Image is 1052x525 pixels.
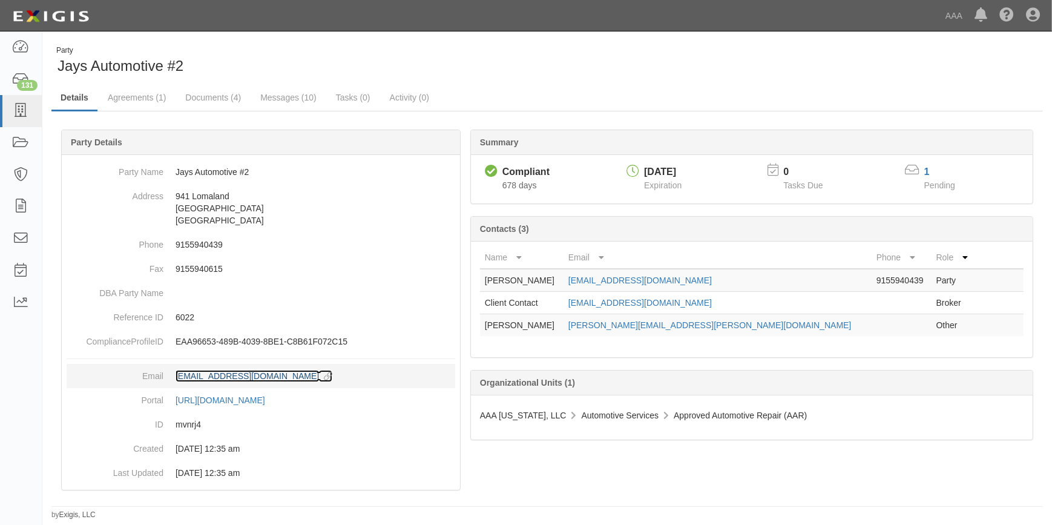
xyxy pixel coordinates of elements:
[872,246,932,269] th: Phone
[924,167,930,177] a: 1
[67,160,455,184] dd: Jays Automotive #2
[67,329,163,348] dt: ComplianceProfileID
[327,85,380,110] a: Tasks (0)
[176,85,250,110] a: Documents (4)
[67,257,455,281] dd: 9155940615
[999,8,1014,23] i: Help Center - Complianz
[67,184,163,202] dt: Address
[99,85,175,110] a: Agreements (1)
[502,180,537,190] span: Since 11/02/2023
[9,5,93,27] img: logo-5460c22ac91f19d4615b14bd174203de0afe785f0fc80cf4dbbc73dc1793850b.png
[480,378,575,388] b: Organizational Units (1)
[67,412,455,437] dd: mvnrj4
[568,320,852,330] a: [PERSON_NAME][EMAIL_ADDRESS][PERSON_NAME][DOMAIN_NAME]
[939,4,968,28] a: AAA
[480,292,564,314] td: Client Contact
[51,45,538,76] div: Jays Automotive #2
[251,85,326,110] a: Messages (10)
[480,411,567,420] span: AAA [US_STATE], LLC
[480,269,564,292] td: [PERSON_NAME]
[932,246,975,269] th: Role
[480,314,564,337] td: [PERSON_NAME]
[71,137,122,147] b: Party Details
[932,269,975,292] td: Party
[17,80,38,91] div: 131
[67,305,163,323] dt: Reference ID
[644,165,682,179] div: [DATE]
[67,364,163,382] dt: Email
[674,411,807,420] span: Approved Automotive Repair (AAR)
[783,165,838,179] p: 0
[480,224,529,234] b: Contacts (3)
[67,281,163,299] dt: DBA Party Name
[67,184,455,233] dd: 941 Lomaland [GEOGRAPHIC_DATA] [GEOGRAPHIC_DATA]
[67,437,163,455] dt: Created
[381,85,438,110] a: Activity (0)
[783,180,823,190] span: Tasks Due
[932,292,975,314] td: Broker
[582,411,659,420] span: Automotive Services
[67,388,163,406] dt: Portal
[176,370,319,382] div: [EMAIL_ADDRESS][DOMAIN_NAME]
[568,298,712,308] a: [EMAIL_ADDRESS][DOMAIN_NAME]
[58,58,183,74] span: Jays Automotive #2
[176,311,455,323] p: 6022
[51,510,96,520] small: by
[67,412,163,431] dt: ID
[502,165,550,179] div: Compliant
[564,246,872,269] th: Email
[67,461,163,479] dt: Last Updated
[67,160,163,178] dt: Party Name
[176,395,278,405] a: [URL][DOMAIN_NAME]
[485,165,498,178] i: Compliant
[56,45,183,56] div: Party
[51,85,97,111] a: Details
[932,314,975,337] td: Other
[59,510,96,519] a: Exigis, LLC
[176,371,332,381] a: [EMAIL_ADDRESS][DOMAIN_NAME]
[67,233,163,251] dt: Phone
[67,437,455,461] dd: 03/10/2023 12:35 am
[924,180,955,190] span: Pending
[872,269,932,292] td: 9155940439
[568,276,712,285] a: [EMAIL_ADDRESS][DOMAIN_NAME]
[67,233,455,257] dd: 9155940439
[480,137,519,147] b: Summary
[176,335,455,348] p: EAA96653-489B-4039-8BE1-C8B61F072C15
[67,461,455,485] dd: 03/10/2023 12:35 am
[67,257,163,275] dt: Fax
[480,246,564,269] th: Name
[644,180,682,190] span: Expiration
